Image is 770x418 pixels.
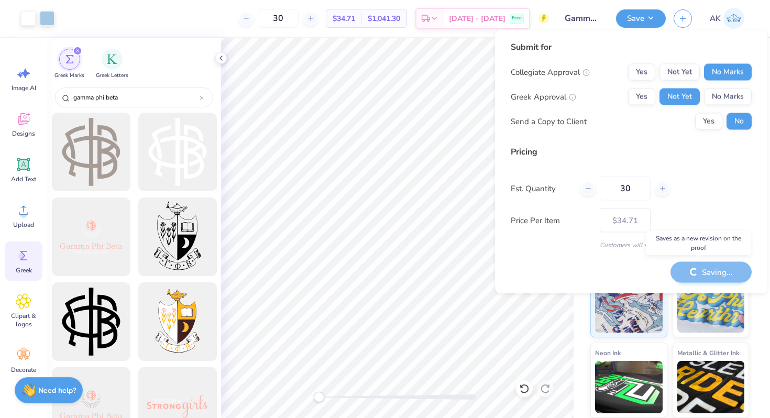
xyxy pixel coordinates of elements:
[659,89,700,105] button: Not Yet
[107,54,117,64] img: Greek Letters Image
[727,113,752,130] button: No
[704,89,752,105] button: No Marks
[511,146,752,158] div: Pricing
[557,8,608,29] input: Untitled Design
[511,115,587,127] div: Send a Copy to Client
[511,91,576,103] div: Greek Approval
[511,41,752,53] div: Submit for
[677,361,745,413] img: Metallic & Glitter Ink
[54,72,84,80] span: Greek Marks
[704,64,752,81] button: No Marks
[710,13,721,25] span: AK
[677,347,739,358] span: Metallic & Glitter Ink
[96,49,128,80] div: filter for Greek Letters
[16,266,32,274] span: Greek
[512,15,522,22] span: Free
[368,13,400,24] span: $1,041.30
[12,84,36,92] span: Image AI
[449,13,505,24] span: [DATE] - [DATE]
[677,280,745,333] img: Puff Ink
[511,214,592,226] label: Price Per Item
[65,55,74,63] img: Greek Marks Image
[38,386,76,395] strong: Need help?
[6,312,41,328] span: Clipart & logos
[723,8,744,29] img: Alicia Kim
[12,129,35,138] span: Designs
[595,280,663,333] img: Standard
[628,64,655,81] button: Yes
[258,9,299,28] input: – –
[511,66,590,78] div: Collegiate Approval
[333,13,355,24] span: $34.71
[616,9,666,28] button: Save
[72,92,200,103] input: Try "Alpha"
[96,72,128,80] span: Greek Letters
[705,8,749,29] a: AK
[511,240,752,250] div: Customers will see this price on HQ.
[595,347,621,358] span: Neon Ink
[96,49,128,80] button: filter button
[659,64,700,81] button: Not Yet
[13,221,34,229] span: Upload
[511,182,573,194] label: Est. Quantity
[595,361,663,413] img: Neon Ink
[628,89,655,105] button: Yes
[11,366,36,374] span: Decorate
[646,231,751,255] div: Saves as a new revision on the proof
[314,392,324,402] div: Accessibility label
[54,49,84,80] div: filter for Greek Marks
[11,175,36,183] span: Add Text
[600,177,651,201] input: – –
[695,113,722,130] button: Yes
[54,49,84,80] button: filter button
